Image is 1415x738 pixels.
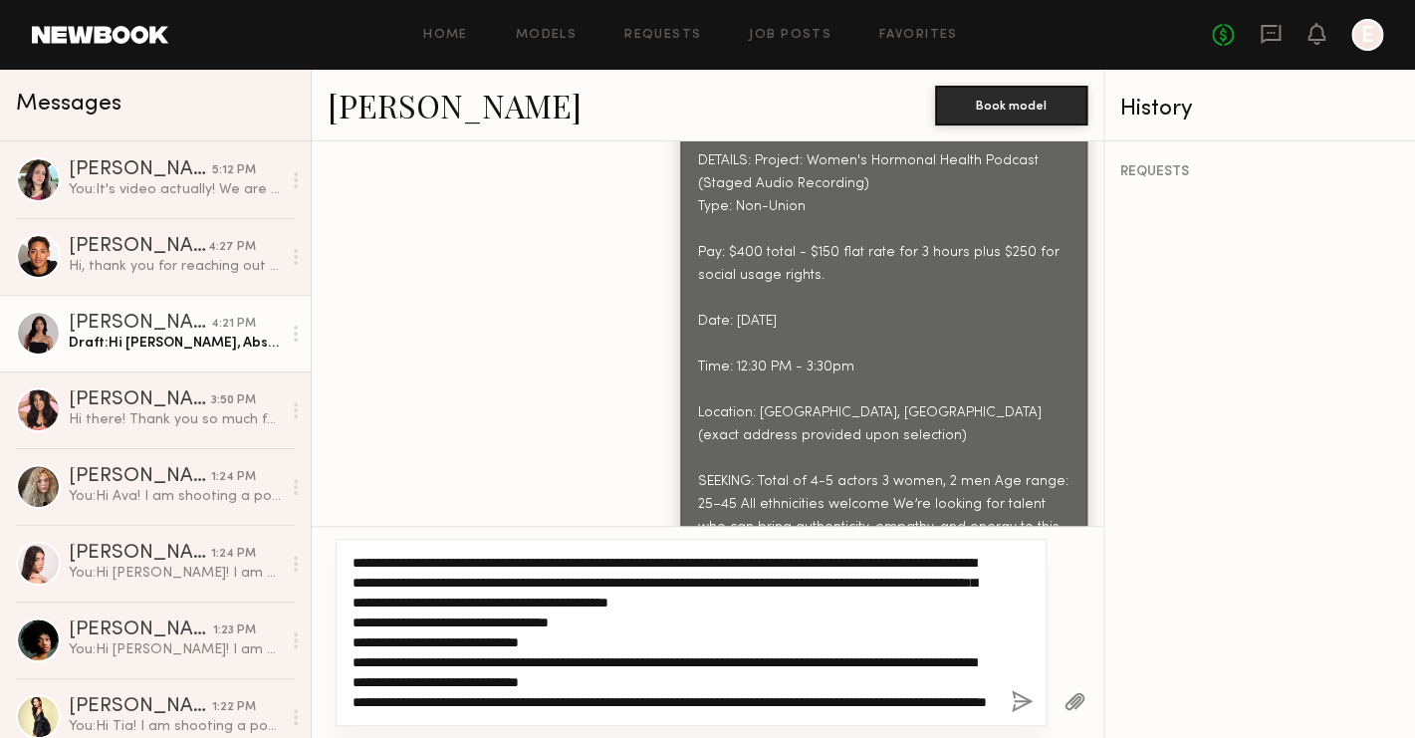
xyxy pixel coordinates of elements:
[69,160,212,180] div: [PERSON_NAME]
[624,29,701,42] a: Requests
[69,717,281,736] div: You: Hi Tia! I am shooting a podcast based on Women's Hormonal Health [DATE][DATE] in [GEOGRAPHIC...
[211,315,256,334] div: 4:21 PM
[69,467,211,487] div: [PERSON_NAME]
[935,86,1087,125] button: Book model
[211,545,256,564] div: 1:24 PM
[69,314,211,334] div: [PERSON_NAME]
[69,564,281,583] div: You: Hi [PERSON_NAME]! I am shooting a podcast based on Women's Hormonal Health [DATE][DATE] in [...
[69,410,281,429] div: Hi there! Thank you so much for reaching out. I would have loved to be apart of this shoot, but a...
[69,334,281,353] div: Draft: Hi [PERSON_NAME], Absolutely! We are a women's hormonal health brand focused on PCOS. The ...
[69,257,281,276] div: Hi, thank you for reaching out about this opportunity but unfortunately I am not available
[749,29,831,42] a: Job Posts
[69,390,211,410] div: [PERSON_NAME]
[211,391,256,410] div: 3:50 PM
[69,620,213,640] div: [PERSON_NAME]
[212,161,256,180] div: 5:12 PM
[1120,98,1399,121] div: History
[208,238,256,257] div: 4:27 PM
[423,29,468,42] a: Home
[69,487,281,506] div: You: Hi Ava! I am shooting a podcast based on Women's Hormonal Health [DATE][DATE] in [GEOGRAPHIC...
[69,544,211,564] div: [PERSON_NAME]
[879,29,958,42] a: Favorites
[328,84,582,126] a: [PERSON_NAME]
[211,468,256,487] div: 1:24 PM
[1351,19,1383,51] a: E
[16,93,121,116] span: Messages
[69,640,281,659] div: You: Hi [PERSON_NAME]! I am shooting a podcast based on Women's Hormonal Health [DATE][DATE] in [...
[516,29,577,42] a: Models
[935,96,1087,113] a: Book model
[69,237,208,257] div: [PERSON_NAME]
[1120,165,1399,179] div: REQUESTS
[69,180,281,199] div: You: It's video actually! We are going to use the clips on our social media. There isn't a specif...
[213,621,256,640] div: 1:23 PM
[69,697,212,717] div: [PERSON_NAME]
[212,698,256,717] div: 1:22 PM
